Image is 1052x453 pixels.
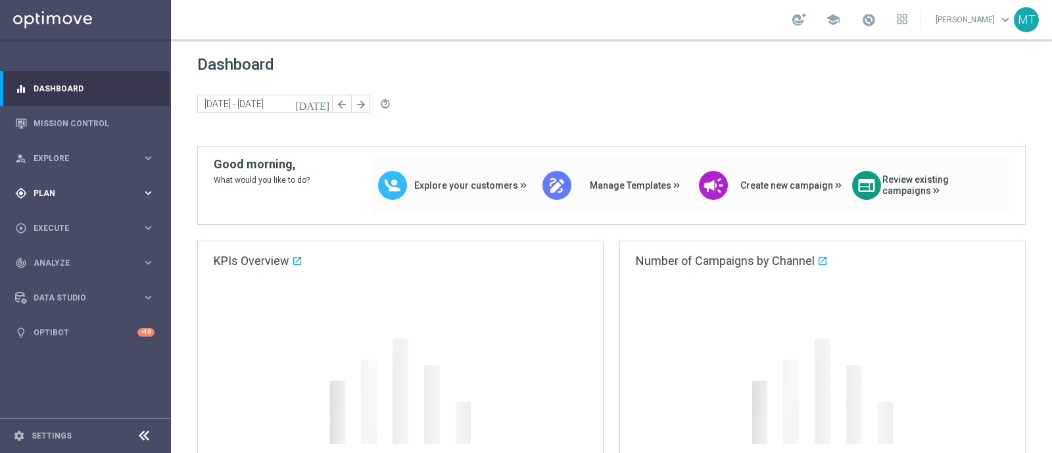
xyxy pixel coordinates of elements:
i: track_changes [15,257,27,269]
span: Data Studio [34,294,142,302]
button: gps_fixed Plan keyboard_arrow_right [14,188,155,199]
div: Optibot [15,315,155,350]
a: [PERSON_NAME]keyboard_arrow_down [934,10,1014,30]
button: lightbulb Optibot +10 [14,327,155,338]
div: Plan [15,187,142,199]
div: Explore [15,153,142,164]
span: school [826,12,840,27]
div: Execute [15,222,142,234]
i: settings [13,430,25,442]
span: Plan [34,189,142,197]
a: Settings [32,432,72,440]
span: Analyze [34,259,142,267]
i: lightbulb [15,327,27,339]
i: keyboard_arrow_right [142,187,155,199]
div: Data Studio [15,292,142,304]
div: +10 [137,328,155,337]
i: keyboard_arrow_right [142,291,155,304]
span: keyboard_arrow_down [998,12,1013,27]
i: equalizer [15,83,27,95]
i: keyboard_arrow_right [142,152,155,164]
div: Analyze [15,257,142,269]
a: Mission Control [34,106,155,141]
button: equalizer Dashboard [14,83,155,94]
a: Optibot [34,315,137,350]
div: MT [1014,7,1039,32]
i: play_circle_outline [15,222,27,234]
button: Mission Control [14,118,155,129]
button: track_changes Analyze keyboard_arrow_right [14,258,155,268]
i: person_search [15,153,27,164]
i: keyboard_arrow_right [142,256,155,269]
span: Execute [34,224,142,232]
button: play_circle_outline Execute keyboard_arrow_right [14,223,155,233]
button: Data Studio keyboard_arrow_right [14,293,155,303]
span: Explore [34,155,142,162]
button: person_search Explore keyboard_arrow_right [14,153,155,164]
i: gps_fixed [15,187,27,199]
div: Mission Control [15,106,155,141]
a: Dashboard [34,71,155,106]
i: keyboard_arrow_right [142,222,155,234]
div: Dashboard [15,71,155,106]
